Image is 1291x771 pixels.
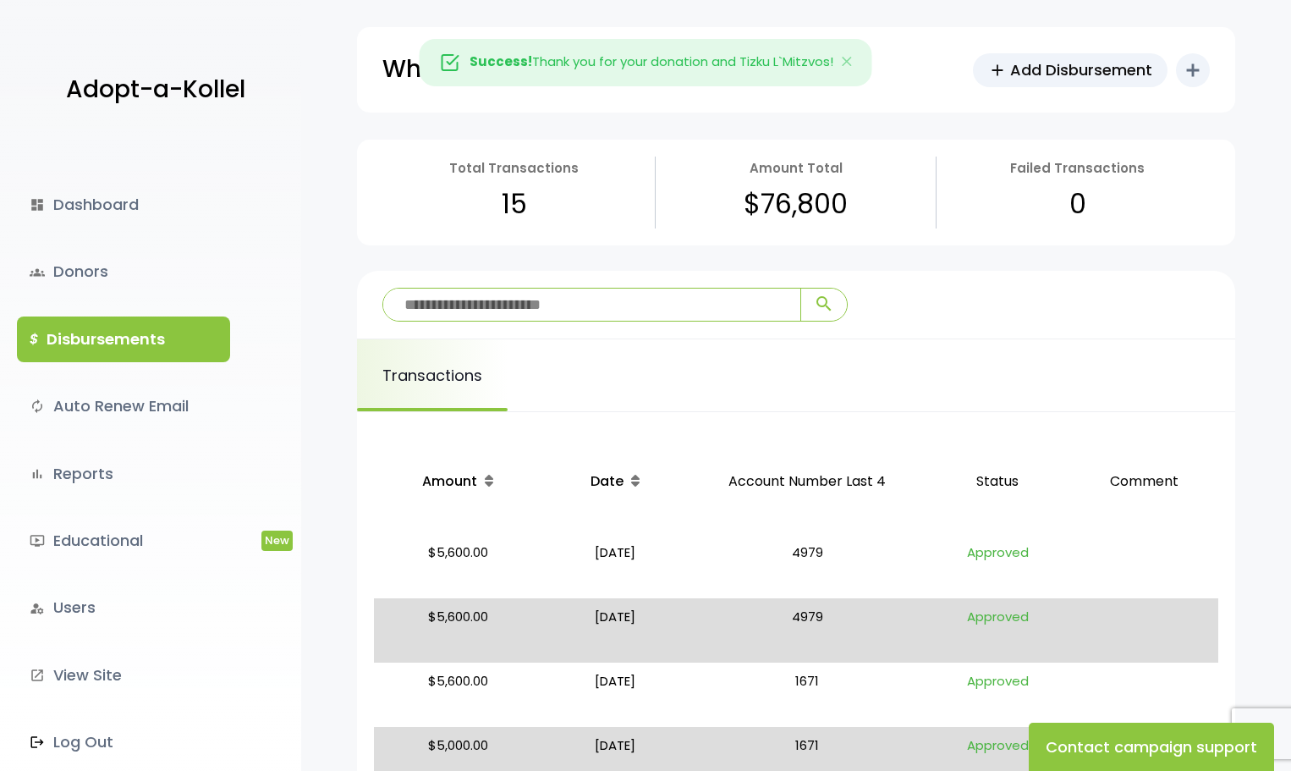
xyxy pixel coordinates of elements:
[932,605,1063,656] p: Approved
[381,669,536,720] p: $5,600.00
[695,669,920,720] p: 1671
[17,518,230,564] a: ondemand_videoEducationalNew
[695,605,920,656] p: 4979
[17,653,230,698] a: launchView Site
[744,179,848,229] p: $76,800
[1183,60,1203,80] i: add
[502,179,527,229] p: 15
[1010,58,1152,81] span: Add Disbursement
[17,383,230,429] a: autorenewAuto Renew Email
[549,541,682,592] p: [DATE]
[932,453,1063,511] p: Status
[932,541,1063,592] p: Approved
[822,40,871,85] button: Close
[30,533,45,548] i: ondemand_video
[695,541,920,592] p: 4979
[30,601,45,616] i: manage_accounts
[814,294,834,314] span: search
[549,669,682,720] p: [DATE]
[17,585,230,631] a: manage_accountsUsers
[549,605,682,656] p: [DATE]
[1069,179,1086,229] p: 0
[988,61,1007,80] span: add
[30,328,38,352] i: $
[420,39,872,86] div: Thank you for your donation and Tizku L`Mitzvos!
[381,605,536,656] p: $5,600.00
[1010,157,1145,179] p: Failed Transactions
[973,53,1167,87] a: addAdd Disbursement
[470,52,532,70] strong: Success!
[422,471,477,491] span: Amount
[932,669,1063,720] p: Approved
[1076,453,1211,511] p: Comment
[66,69,245,111] p: Adopt-a-Kollel
[750,157,843,179] p: Amount Total
[30,265,45,280] span: groups
[30,466,45,482] i: bar_chart
[17,451,230,497] a: bar_chartReports
[591,471,624,491] span: Date
[357,339,508,411] a: Transactions
[382,48,509,91] p: White Shul
[1029,723,1274,771] button: Contact campaign support
[17,719,230,765] a: Log Out
[30,197,45,212] i: dashboard
[30,668,45,683] i: launch
[381,541,536,592] p: $5,600.00
[800,289,847,321] button: search
[17,317,230,362] a: $Disbursements
[30,399,45,414] i: autorenew
[1176,53,1210,87] button: add
[695,453,920,511] p: Account Number Last 4
[449,157,579,179] p: Total Transactions
[261,531,293,550] span: New
[17,182,230,228] a: dashboardDashboard
[17,249,230,295] a: groupsDonors
[58,49,245,131] a: Adopt-a-Kollel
